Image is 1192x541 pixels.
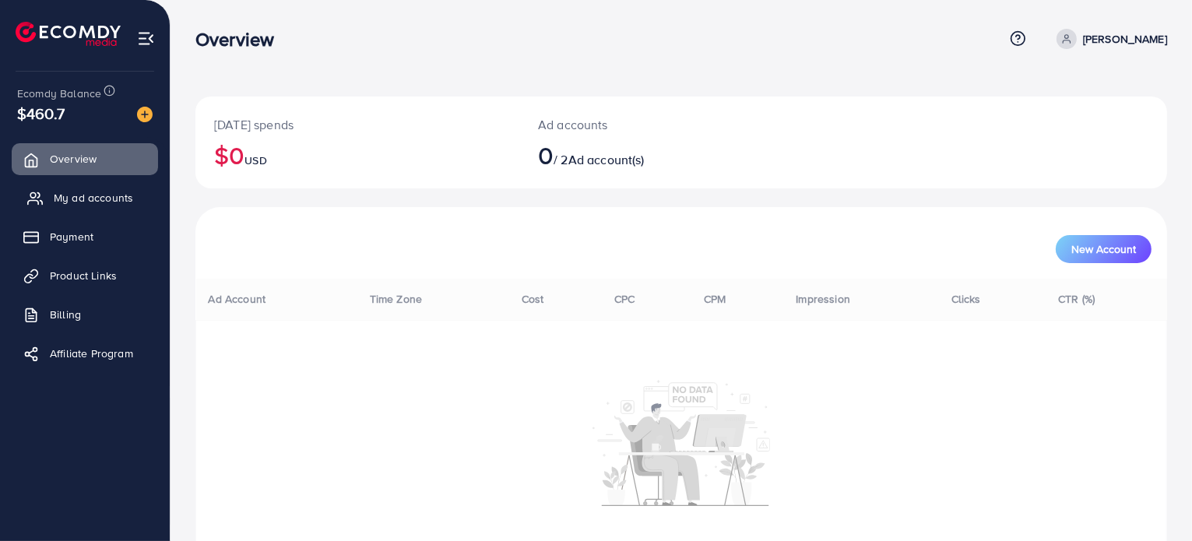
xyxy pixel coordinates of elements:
[54,190,133,206] span: My ad accounts
[538,140,744,170] h2: / 2
[17,86,101,101] span: Ecomdy Balance
[1071,244,1136,255] span: New Account
[538,115,744,134] p: Ad accounts
[12,143,158,174] a: Overview
[137,107,153,122] img: image
[1050,29,1167,49] a: [PERSON_NAME]
[244,153,266,168] span: USD
[12,182,158,213] a: My ad accounts
[50,229,93,244] span: Payment
[214,140,501,170] h2: $0
[50,346,133,361] span: Affiliate Program
[12,221,158,252] a: Payment
[1083,30,1167,48] p: [PERSON_NAME]
[50,307,81,322] span: Billing
[568,151,645,168] span: Ad account(s)
[17,102,65,125] span: $460.7
[12,338,158,369] a: Affiliate Program
[50,151,97,167] span: Overview
[12,260,158,291] a: Product Links
[12,299,158,330] a: Billing
[137,30,155,47] img: menu
[1056,235,1152,263] button: New Account
[538,137,554,173] span: 0
[214,115,501,134] p: [DATE] spends
[1126,471,1180,529] iframe: Chat
[195,28,287,51] h3: Overview
[50,268,117,283] span: Product Links
[16,22,121,46] img: logo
